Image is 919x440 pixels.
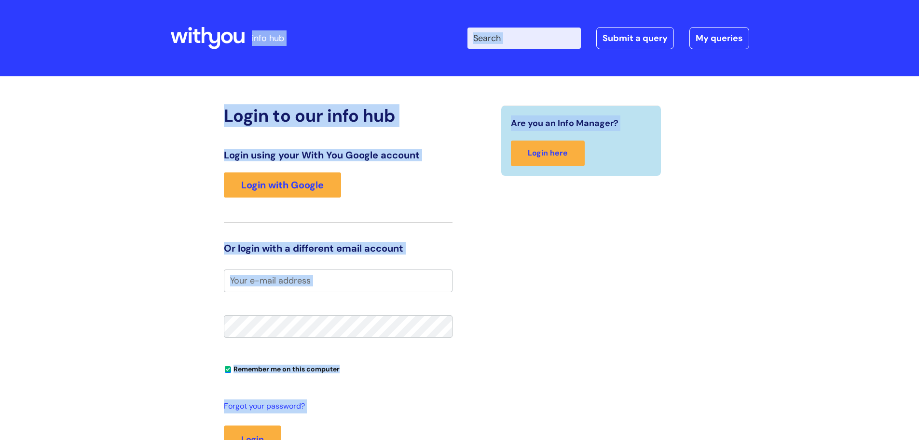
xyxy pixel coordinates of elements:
[224,399,448,413] a: Forgot your password?
[596,27,674,49] a: Submit a query
[511,115,618,131] span: Are you an Info Manager?
[224,361,453,376] div: You can uncheck this option if you're logging in from a shared device
[252,30,284,46] p: info hub
[224,172,341,198] a: Login with Google
[511,141,585,166] a: Login here
[224,270,453,292] input: Your e-mail address
[224,105,453,126] h2: Login to our info hub
[224,149,453,161] h3: Login using your With You Google account
[224,363,340,373] label: Remember me on this computer
[689,27,749,49] a: My queries
[467,28,581,49] input: Search
[224,242,453,254] h3: Or login with a different email account
[225,367,231,373] input: Remember me on this computer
